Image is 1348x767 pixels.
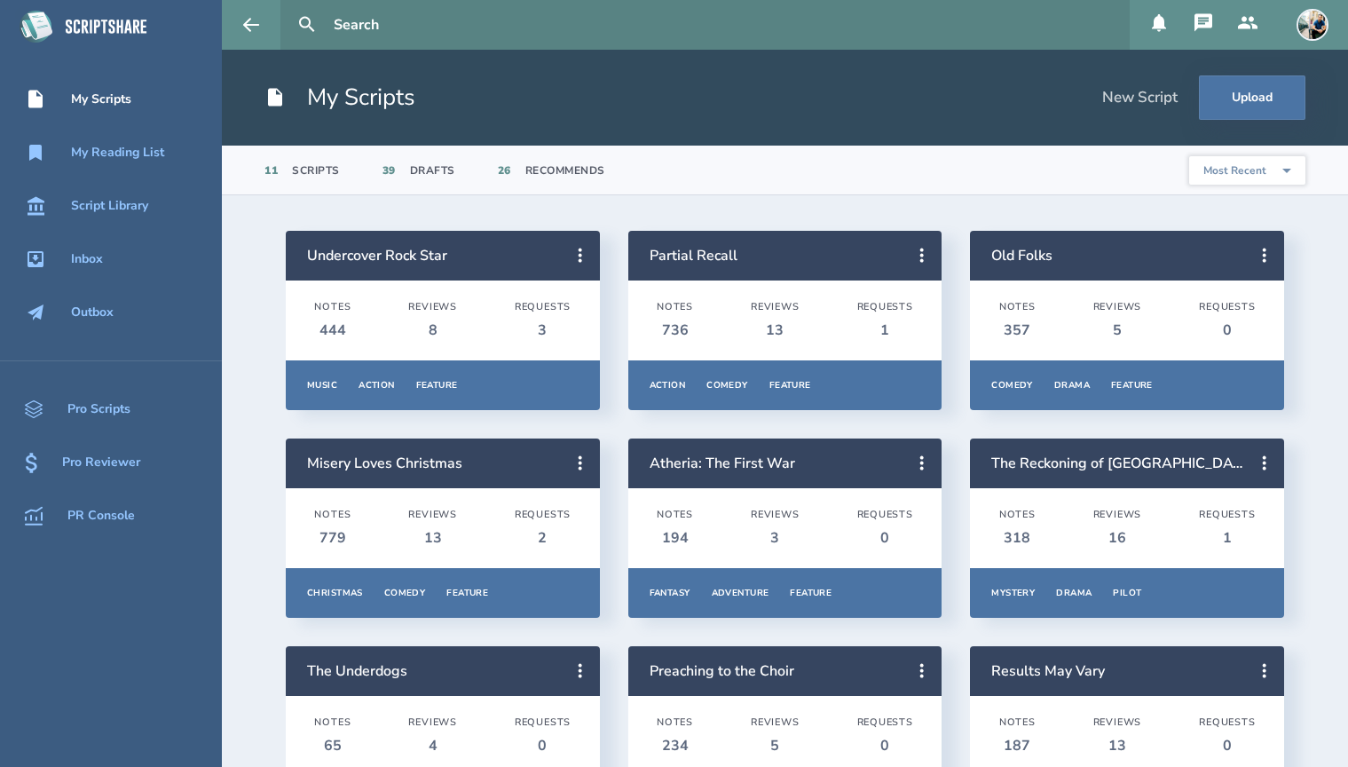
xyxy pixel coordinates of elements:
[408,320,457,340] div: 8
[307,454,462,473] a: Misery Loves Christmas
[857,528,913,548] div: 0
[408,509,457,521] div: Reviews
[657,528,693,548] div: 194
[314,716,351,729] div: Notes
[657,301,693,313] div: Notes
[515,301,571,313] div: Requests
[359,379,395,391] div: Action
[657,716,693,729] div: Notes
[1093,528,1142,548] div: 16
[446,587,488,599] div: Feature
[1199,528,1255,548] div: 1
[314,301,351,313] div: Notes
[751,716,800,729] div: Reviews
[999,509,1036,521] div: Notes
[1093,716,1142,729] div: Reviews
[1199,301,1255,313] div: Requests
[650,379,686,391] div: Action
[525,163,605,178] div: Recommends
[1199,320,1255,340] div: 0
[1199,509,1255,521] div: Requests
[999,716,1036,729] div: Notes
[751,320,800,340] div: 13
[650,454,795,473] a: Atheria: The First War
[857,509,913,521] div: Requests
[408,528,457,548] div: 13
[650,661,794,681] a: Preaching to the Choir
[991,246,1052,265] a: Old Folks
[991,379,1033,391] div: Comedy
[410,163,455,178] div: Drafts
[1113,587,1141,599] div: Pilot
[384,587,426,599] div: Comedy
[1199,736,1255,755] div: 0
[999,528,1036,548] div: 318
[706,379,748,391] div: Comedy
[515,528,571,548] div: 2
[712,587,769,599] div: Adventure
[991,587,1035,599] div: Mystery
[790,587,832,599] div: Feature
[67,509,135,523] div: PR Console
[751,528,800,548] div: 3
[1093,509,1142,521] div: Reviews
[408,716,457,729] div: Reviews
[71,199,148,213] div: Script Library
[650,587,690,599] div: Fantasy
[769,379,811,391] div: Feature
[71,146,164,160] div: My Reading List
[408,301,457,313] div: Reviews
[71,252,103,266] div: Inbox
[857,716,913,729] div: Requests
[657,320,693,340] div: 736
[515,736,571,755] div: 0
[991,454,1256,473] a: The Reckoning of [GEOGRAPHIC_DATA]
[657,736,693,755] div: 234
[1199,716,1255,729] div: Requests
[498,163,511,178] div: 26
[71,305,114,320] div: Outbox
[857,736,913,755] div: 0
[307,246,447,265] a: Undercover Rock Star
[857,320,913,340] div: 1
[382,163,396,178] div: 39
[1199,75,1305,120] button: Upload
[999,320,1036,340] div: 357
[1111,379,1153,391] div: Feature
[657,509,693,521] div: Notes
[1093,736,1142,755] div: 13
[62,455,140,470] div: Pro Reviewer
[1093,301,1142,313] div: Reviews
[67,402,130,416] div: Pro Scripts
[307,661,407,681] a: The Underdogs
[515,320,571,340] div: 3
[314,736,351,755] div: 65
[999,736,1036,755] div: 187
[1054,379,1090,391] div: Drama
[307,587,363,599] div: Christmas
[314,509,351,521] div: Notes
[307,379,337,391] div: Music
[515,509,571,521] div: Requests
[408,736,457,755] div: 4
[515,716,571,729] div: Requests
[1297,9,1328,41] img: user_1673573717-crop.jpg
[857,301,913,313] div: Requests
[991,661,1105,681] a: Results May Vary
[264,82,415,114] h1: My Scripts
[1093,320,1142,340] div: 5
[751,736,800,755] div: 5
[1056,587,1092,599] div: Drama
[264,163,278,178] div: 11
[751,509,800,521] div: Reviews
[999,301,1036,313] div: Notes
[71,92,131,107] div: My Scripts
[751,301,800,313] div: Reviews
[1102,88,1178,107] div: New Script
[650,246,737,265] a: Partial Recall
[292,163,340,178] div: Scripts
[314,320,351,340] div: 444
[416,379,458,391] div: Feature
[314,528,351,548] div: 779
